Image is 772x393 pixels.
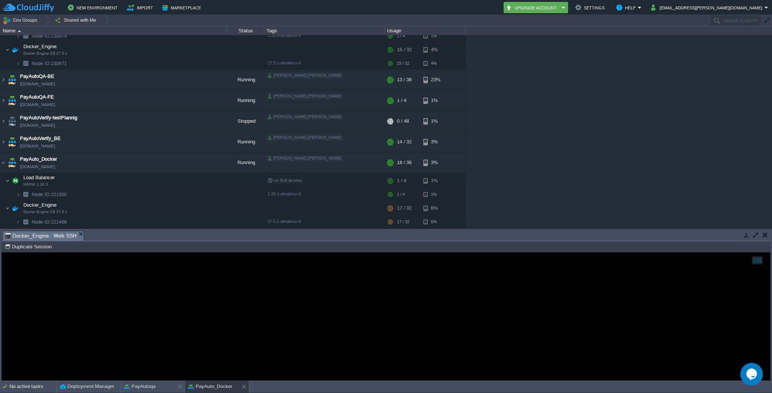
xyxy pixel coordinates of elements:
[20,93,54,101] a: PayAutoQA-FE
[7,111,17,131] img: AMDAwAAAACH5BAEAAAAALAAAAAABAAEAAAICRAEAOw==
[10,173,21,188] img: AMDAwAAAACH5BAEAAAAALAAAAAABAAEAAAICRAEAOw==
[31,191,68,198] span: 221500
[55,15,99,26] button: Shared with Me
[20,30,31,42] img: AMDAwAAAACH5BAEAAAAALAAAAAABAAEAAAICRAEAOw==
[268,33,301,38] span: 1.26.3-almalinux-9
[268,219,301,224] span: 27.5.1-almalinux-9
[16,30,20,42] img: AMDAwAAAACH5BAEAAAAALAAAAAABAAEAAAICRAEAOw==
[31,33,68,39] a: Node ID:230974
[20,155,57,163] a: PayAuto_Docker
[265,26,384,35] div: Tags
[20,73,54,80] span: PayAutoQA-BE
[397,201,412,216] div: 17 / 32
[18,30,21,32] img: AMDAwAAAACH5BAEAAAAALAAAAAABAAEAAAICRAEAOw==
[23,202,58,208] a: Docker_EngineDocker Engine CE 27.5.1
[267,134,343,141] div: [PERSON_NAME].[PERSON_NAME]
[23,43,58,50] span: Docker_Engine
[0,70,6,90] img: AMDAwAAAACH5BAEAAAAALAAAAAABAAEAAAICRAEAOw==
[7,132,17,152] img: AMDAwAAAACH5BAEAAAAALAAAAAABAAEAAAICRAEAOw==
[23,174,56,181] span: Load Balancer
[31,191,68,198] a: Node ID:221500
[162,3,203,12] button: Marketplace
[397,111,409,131] div: 0 / 48
[31,219,68,225] span: 221466
[68,3,120,12] button: New Environment
[32,61,51,66] span: Node ID:
[23,44,58,49] a: Docker_EngineDocker Engine CE 27.5.1
[397,70,412,90] div: 13 / 38
[3,15,40,26] button: Env Groups
[10,42,21,57] img: AMDAwAAAACH5BAEAAAAALAAAAAABAAEAAAICRAEAOw==
[423,58,448,69] div: 4%
[5,201,10,216] img: AMDAwAAAACH5BAEAAAAALAAAAAABAAEAAAICRAEAOw==
[423,132,448,152] div: 3%
[20,189,31,200] img: AMDAwAAAACH5BAEAAAAALAAAAAABAAEAAAICRAEAOw==
[423,152,448,173] div: 3%
[23,210,67,214] span: Docker Engine CE 27.5.1
[3,3,54,12] img: CloudJiffy
[31,60,68,67] a: Node ID:230971
[31,33,68,39] span: 230974
[227,132,264,152] div: Running
[397,173,406,188] div: 1 / 4
[20,114,77,122] a: PayAutoVerify-testPlannig
[20,135,61,142] a: PayAutoVerify_BE
[227,90,264,111] div: Running
[10,201,21,216] img: AMDAwAAAACH5BAEAAAAALAAAAAABAAEAAAICRAEAOw==
[188,383,233,390] button: PayAuto_Docker
[616,3,638,12] button: Help
[397,189,405,200] div: 1 / 4
[267,93,343,100] div: [PERSON_NAME].[PERSON_NAME]
[267,155,343,162] div: [PERSON_NAME].[PERSON_NAME]
[5,231,77,241] span: Docker_Engine : Web SSH
[32,192,51,197] span: Node ID:
[227,70,264,90] div: Running
[20,101,55,108] a: [DOMAIN_NAME]
[423,42,448,57] div: 4%
[9,381,57,393] div: No active tasks
[397,58,409,69] div: 15 / 32
[227,111,264,131] div: Stopped
[20,58,31,69] img: AMDAwAAAACH5BAEAAAAALAAAAAABAAEAAAICRAEAOw==
[7,70,17,90] img: AMDAwAAAACH5BAEAAAAALAAAAAABAAEAAAICRAEAOw==
[0,111,6,131] img: AMDAwAAAACH5BAEAAAAALAAAAAABAAEAAAICRAEAOw==
[127,3,155,12] button: Import
[423,30,448,42] div: 1%
[32,219,51,225] span: Node ID:
[7,90,17,111] img: AMDAwAAAACH5BAEAAAAALAAAAAABAAEAAAICRAEAOw==
[651,3,764,12] button: [EMAIL_ADDRESS][PERSON_NAME][DOMAIN_NAME]
[20,122,55,129] a: [DOMAIN_NAME]
[20,163,55,171] a: [DOMAIN_NAME]
[267,72,343,79] div: [PERSON_NAME].[PERSON_NAME]
[31,219,68,225] a: Node ID:221466
[423,111,448,131] div: 1%
[0,152,6,173] img: AMDAwAAAACH5BAEAAAAALAAAAAABAAEAAAICRAEAOw==
[23,175,56,180] a: Load BalancerNGINX 1.26.3
[268,192,301,196] span: 1.26.3-almalinux-9
[5,243,54,250] button: Duplicate Session
[31,60,68,67] span: 230971
[16,58,20,69] img: AMDAwAAAACH5BAEAAAAALAAAAAABAAEAAAICRAEAOw==
[20,80,55,88] a: [DOMAIN_NAME]
[124,383,156,390] button: PayAutoqa
[20,142,55,150] span: [DOMAIN_NAME]
[20,216,31,228] img: AMDAwAAAACH5BAEAAAAALAAAAAABAAEAAAICRAEAOw==
[268,61,301,65] span: 27.5.1-almalinux-9
[397,90,406,111] div: 1 / 4
[23,51,67,56] span: Docker Engine CE 27.5.1
[397,216,409,228] div: 17 / 32
[0,132,6,152] img: AMDAwAAAACH5BAEAAAAALAAAAAABAAEAAAICRAEAOw==
[506,3,559,12] button: Upgrade Account
[423,216,448,228] div: 6%
[397,42,412,57] div: 15 / 32
[575,3,607,12] button: Settings
[60,383,114,390] button: Deployment Manager
[385,26,465,35] div: Usage
[740,363,764,385] iframe: chat widget
[423,70,448,90] div: 23%
[5,173,10,188] img: AMDAwAAAACH5BAEAAAAALAAAAAABAAEAAAICRAEAOw==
